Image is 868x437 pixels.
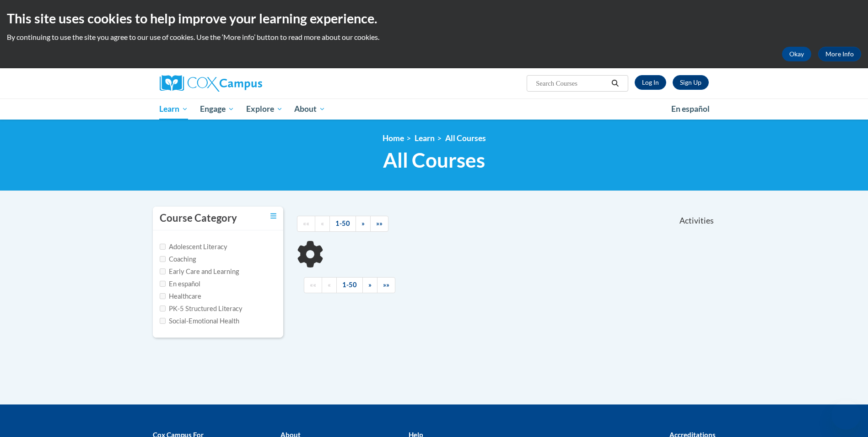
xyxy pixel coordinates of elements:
input: Checkbox for Options [160,293,166,299]
span: All Courses [383,148,485,172]
a: Learn [154,98,194,120]
h2: This site uses cookies to help improve your learning experience. [7,9,861,27]
a: More Info [818,47,861,61]
span: About [294,104,325,115]
span: » [361,219,365,227]
span: Learn [159,104,188,115]
span: Explore [246,104,283,115]
label: En español [160,279,200,289]
a: En español [665,99,716,119]
a: Engage [194,98,240,120]
a: 1-50 [336,277,363,293]
a: Log In [635,75,666,90]
p: By continuing to use the site you agree to our use of cookies. Use the ‘More info’ button to read... [7,32,861,42]
span: «« [310,281,316,289]
span: En español [671,104,710,114]
a: Learn [415,133,435,143]
a: Begining [304,277,322,293]
input: Checkbox for Options [160,268,166,274]
a: Register [673,75,709,90]
a: About [288,98,331,120]
label: Social-Emotional Health [160,316,239,326]
label: Adolescent Literacy [160,242,227,252]
a: Explore [240,98,289,120]
span: »» [376,219,383,227]
a: Previous [315,216,330,232]
a: 1-50 [329,216,356,232]
h3: Course Category [160,211,237,225]
button: Okay [782,47,811,61]
span: »» [383,281,389,289]
label: Coaching [160,254,196,264]
span: « [328,281,331,289]
label: PK-5 Structured Literacy [160,304,243,314]
div: Main menu [146,98,722,120]
input: Checkbox for Options [160,306,166,311]
a: End [370,216,388,232]
img: Cox Campus [160,75,262,92]
label: Early Care and Learning [160,267,239,277]
a: End [377,277,395,293]
a: Begining [297,216,315,232]
a: Cox Campus [160,75,334,92]
span: Engage [200,104,234,115]
a: Next [356,216,371,232]
input: Checkbox for Options [160,256,166,262]
a: All Courses [445,133,486,143]
label: Healthcare [160,291,201,301]
span: » [368,281,372,289]
iframe: Button to launch messaging window [831,400,861,430]
button: Search [608,78,622,89]
span: «« [303,219,309,227]
input: Checkbox for Options [160,244,166,250]
span: Activities [679,216,714,226]
input: Checkbox for Options [160,281,166,287]
a: Previous [322,277,337,293]
input: Checkbox for Options [160,318,166,324]
a: Toggle collapse [270,211,276,221]
input: Search Courses [535,78,608,89]
span: « [321,219,324,227]
a: Home [383,133,404,143]
a: Next [362,277,377,293]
